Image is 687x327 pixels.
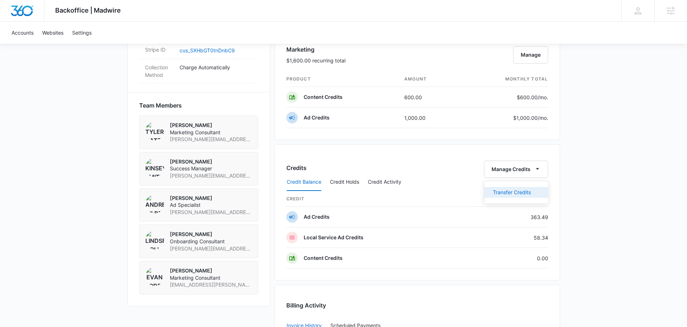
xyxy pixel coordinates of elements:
p: [PERSON_NAME] [170,122,252,129]
span: Marketing Consultant [170,129,252,136]
td: 600.00 [398,87,460,108]
p: $600.00 [514,93,548,101]
img: website_grey.svg [12,19,17,25]
th: product [286,71,399,87]
span: Marketing Consultant [170,274,252,282]
span: Onboarding Consultant [170,238,252,245]
td: 1,000.00 [398,108,460,128]
img: Andrew Gilbert [145,195,164,213]
p: $1,600.00 recurring total [286,57,345,64]
img: Lindsey Collett [145,231,164,249]
img: Evan Rodriguez [145,267,164,286]
img: tab_keywords_by_traffic_grey.svg [72,42,78,48]
a: cus_SXHbGT0tnDnbC9 [180,47,235,53]
button: Credit Holds [330,174,359,191]
h3: Credits [286,163,307,172]
th: Remaining [472,191,548,207]
p: Ad Credits [304,114,330,121]
th: credit [286,191,472,207]
img: Kinsey Smith [145,158,164,177]
span: /mo. [538,94,548,100]
th: amount [398,71,460,87]
td: 363.49 [472,207,548,227]
div: v 4.0.25 [20,12,35,17]
a: Websites [38,22,68,44]
span: Success Manager [170,165,252,172]
span: [PERSON_NAME][EMAIL_ADDRESS][PERSON_NAME][DOMAIN_NAME] [170,209,252,216]
p: Content Credits [304,93,343,101]
button: Manage Credits [484,161,548,178]
td: 58.34 [472,227,548,248]
a: Settings [68,22,96,44]
span: Ad Specialist [170,201,252,209]
p: [PERSON_NAME] [170,231,252,238]
span: Backoffice | Madwire [55,6,121,14]
div: Transfer Credits [493,190,531,195]
button: Credit Activity [368,174,401,191]
div: Domain: [DOMAIN_NAME] [19,19,79,25]
p: Content Credits [304,254,343,262]
div: Stripe IDcus_SXHbGT0tnDnbC9 [139,42,258,59]
img: logo_orange.svg [12,12,17,17]
p: [PERSON_NAME] [170,267,252,274]
p: [PERSON_NAME] [170,195,252,202]
a: Accounts [7,22,38,44]
p: Local Service Ad Credits [304,234,364,241]
span: [EMAIL_ADDRESS][PERSON_NAME][DOMAIN_NAME] [170,281,252,288]
span: Team Members [139,101,182,110]
td: 0.00 [472,248,548,269]
dt: Stripe ID [145,46,174,53]
h3: Marketing [286,45,345,54]
dt: Collection Method [145,64,174,79]
span: /mo. [538,115,548,121]
div: Collection MethodCharge Automatically [139,59,258,83]
p: Ad Credits [304,213,330,221]
img: tab_domain_overview_orange.svg [19,42,25,48]
h3: Billing Activity [286,301,548,310]
p: [PERSON_NAME] [170,158,252,165]
button: Transfer Credits [484,187,548,198]
p: $1,000.00 [513,114,548,122]
th: monthly total [460,71,548,87]
div: Domain Overview [27,43,65,47]
p: Charge Automatically [180,64,252,71]
button: Credit Balance [287,174,321,191]
img: Tyler Hatton [145,122,164,140]
span: [PERSON_NAME][EMAIL_ADDRESS][PERSON_NAME][DOMAIN_NAME] [170,136,252,143]
button: Manage [513,46,548,64]
span: [PERSON_NAME][EMAIL_ADDRESS][PERSON_NAME][DOMAIN_NAME] [170,245,252,252]
span: [PERSON_NAME][EMAIL_ADDRESS][PERSON_NAME][DOMAIN_NAME] [170,172,252,179]
div: Keywords by Traffic [80,43,122,47]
